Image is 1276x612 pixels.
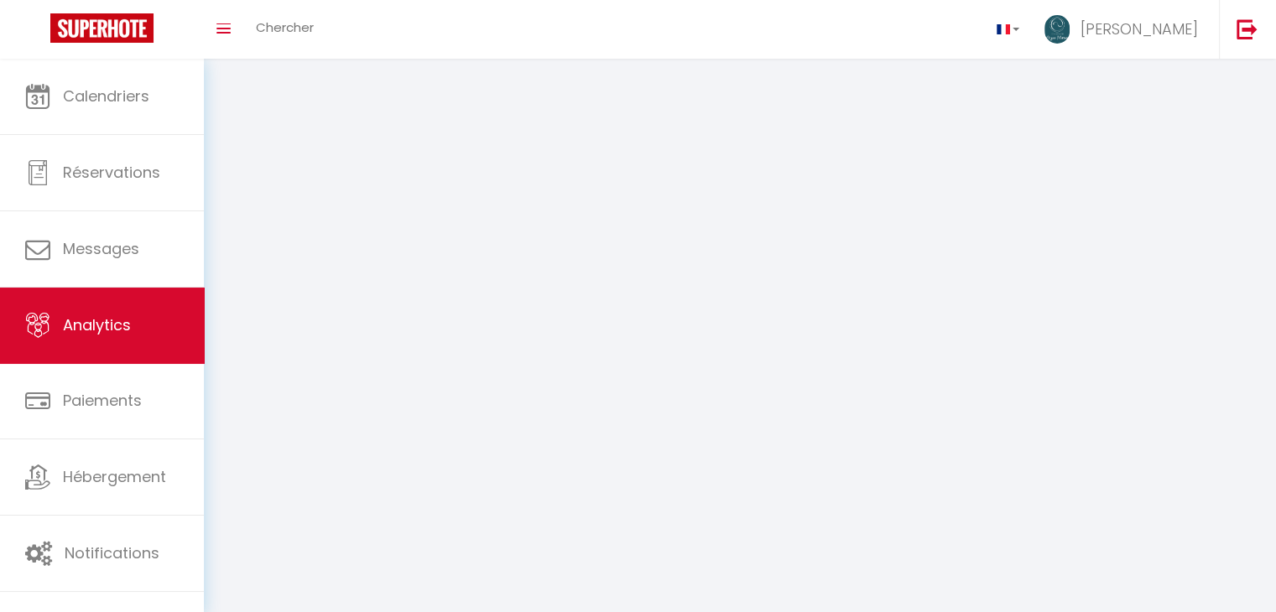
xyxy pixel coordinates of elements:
span: Analytics [63,314,131,335]
span: [PERSON_NAME] [1081,18,1198,39]
span: Paiements [63,390,142,411]
span: Chercher [256,18,314,36]
span: Messages [63,238,139,259]
img: Super Booking [50,13,154,43]
span: Réservations [63,162,160,183]
span: Calendriers [63,86,149,106]
span: Hébergement [63,466,166,487]
img: ... [1044,15,1070,44]
img: logout [1237,18,1258,39]
span: Notifications [65,542,159,563]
